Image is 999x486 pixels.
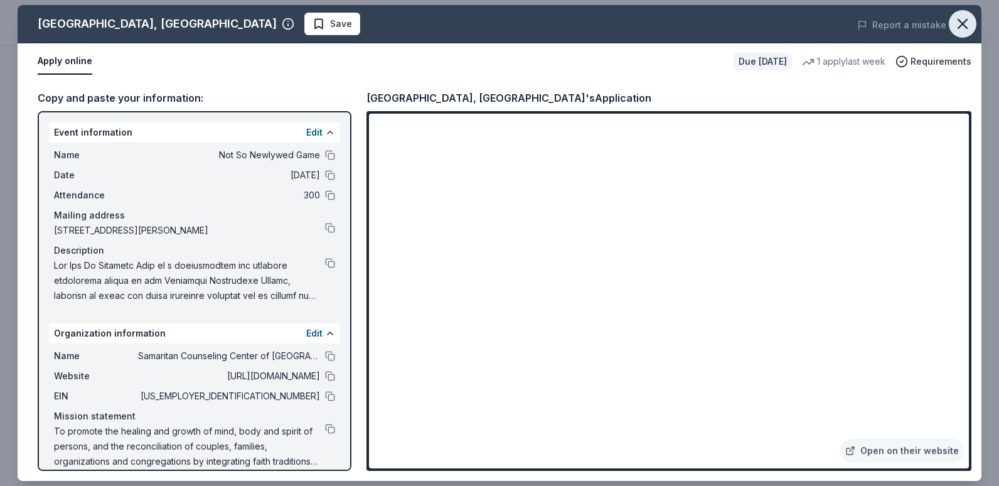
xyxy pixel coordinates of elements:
[734,53,792,70] div: Due [DATE]
[138,168,320,183] span: [DATE]
[54,168,138,183] span: Date
[330,16,352,31] span: Save
[54,409,335,424] div: Mission statement
[54,208,335,223] div: Mailing address
[366,90,651,106] div: [GEOGRAPHIC_DATA], [GEOGRAPHIC_DATA]'s Application
[138,188,320,203] span: 300
[138,148,320,163] span: Not So Newlywed Game
[49,122,340,143] div: Event information
[54,148,138,163] span: Name
[895,54,971,69] button: Requirements
[138,369,320,384] span: [URL][DOMAIN_NAME]
[54,188,138,203] span: Attendance
[840,438,964,463] a: Open on their website
[306,326,323,341] button: Edit
[306,125,323,140] button: Edit
[54,369,138,384] span: Website
[138,348,320,364] span: Samaritan Counseling Center of [GEOGRAPHIC_DATA][US_STATE]
[49,323,340,343] div: Organization information
[138,389,320,404] span: [US_EMPLOYER_IDENTIFICATION_NUMBER]
[911,54,971,69] span: Requirements
[802,54,885,69] div: 1 apply last week
[54,223,325,238] span: [STREET_ADDRESS][PERSON_NAME]
[304,13,360,35] button: Save
[54,348,138,364] span: Name
[857,18,946,33] button: Report a mistake
[54,243,335,258] div: Description
[38,14,277,34] div: [GEOGRAPHIC_DATA], [GEOGRAPHIC_DATA]
[54,424,325,469] span: To promote the healing and growth of mind, body and spirit of persons, and the reconciliation of ...
[38,90,351,106] div: Copy and paste your information:
[54,389,138,404] span: EIN
[38,48,92,75] button: Apply online
[54,258,325,303] span: Lor Ips Do Sitametc Adip el s doeiusmodtem inc utlabore etdolorema aliqua en adm Veniamqui Nostru...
